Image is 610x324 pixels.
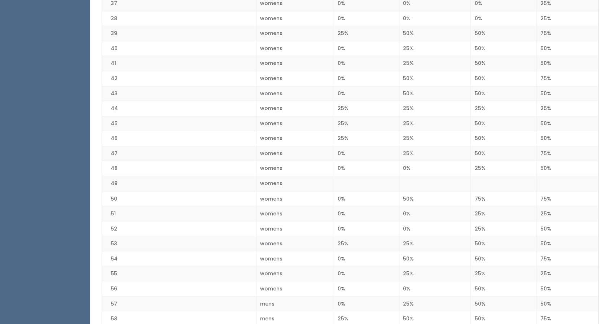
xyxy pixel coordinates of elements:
[471,236,537,251] td: 50%
[399,236,471,251] td: 25%
[471,281,537,296] td: 50%
[102,146,256,161] td: 47
[102,281,256,296] td: 56
[537,11,598,26] td: 25%
[334,146,399,161] td: 0%
[334,86,399,101] td: 0%
[537,26,598,41] td: 75%
[102,296,256,311] td: 57
[399,251,471,266] td: 50%
[471,191,537,206] td: 75%
[537,131,598,146] td: 50%
[399,71,471,86] td: 50%
[102,56,256,71] td: 41
[334,116,399,131] td: 25%
[256,176,334,191] td: womens
[102,206,256,221] td: 51
[471,206,537,221] td: 25%
[471,56,537,71] td: 50%
[399,116,471,131] td: 25%
[334,251,399,266] td: 0%
[102,101,256,116] td: 44
[102,266,256,281] td: 55
[399,101,471,116] td: 25%
[334,206,399,221] td: 0%
[256,101,334,116] td: womens
[256,41,334,56] td: womens
[399,131,471,146] td: 25%
[102,71,256,86] td: 42
[399,161,471,176] td: 0%
[537,161,598,176] td: 50%
[334,71,399,86] td: 0%
[471,146,537,161] td: 50%
[256,146,334,161] td: womens
[537,281,598,296] td: 50%
[256,56,334,71] td: womens
[334,101,399,116] td: 25%
[256,266,334,281] td: womens
[334,296,399,311] td: 0%
[256,161,334,176] td: womens
[102,11,256,26] td: 38
[537,86,598,101] td: 50%
[537,191,598,206] td: 75%
[399,41,471,56] td: 25%
[537,221,598,236] td: 50%
[471,86,537,101] td: 50%
[399,266,471,281] td: 25%
[399,281,471,296] td: 0%
[399,221,471,236] td: 0%
[102,131,256,146] td: 46
[537,251,598,266] td: 75%
[537,236,598,251] td: 50%
[102,86,256,101] td: 43
[256,191,334,206] td: womens
[334,191,399,206] td: 0%
[334,131,399,146] td: 25%
[334,161,399,176] td: 0%
[256,26,334,41] td: womens
[334,11,399,26] td: 0%
[471,101,537,116] td: 25%
[102,161,256,176] td: 48
[537,266,598,281] td: 25%
[537,101,598,116] td: 25%
[256,221,334,236] td: womens
[471,11,537,26] td: 0%
[256,281,334,296] td: womens
[256,86,334,101] td: womens
[537,56,598,71] td: 50%
[256,116,334,131] td: womens
[399,191,471,206] td: 50%
[102,116,256,131] td: 45
[102,221,256,236] td: 52
[334,266,399,281] td: 0%
[471,266,537,281] td: 25%
[471,41,537,56] td: 50%
[471,251,537,266] td: 50%
[399,11,471,26] td: 0%
[334,56,399,71] td: 0%
[399,146,471,161] td: 25%
[256,71,334,86] td: womens
[471,71,537,86] td: 50%
[471,161,537,176] td: 25%
[256,206,334,221] td: womens
[471,221,537,236] td: 25%
[471,116,537,131] td: 50%
[399,26,471,41] td: 50%
[399,56,471,71] td: 25%
[334,41,399,56] td: 0%
[102,41,256,56] td: 40
[537,41,598,56] td: 50%
[334,221,399,236] td: 0%
[256,296,334,311] td: mens
[537,146,598,161] td: 75%
[102,251,256,266] td: 54
[102,191,256,206] td: 50
[537,296,598,311] td: 50%
[399,296,471,311] td: 25%
[102,236,256,251] td: 53
[256,236,334,251] td: womens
